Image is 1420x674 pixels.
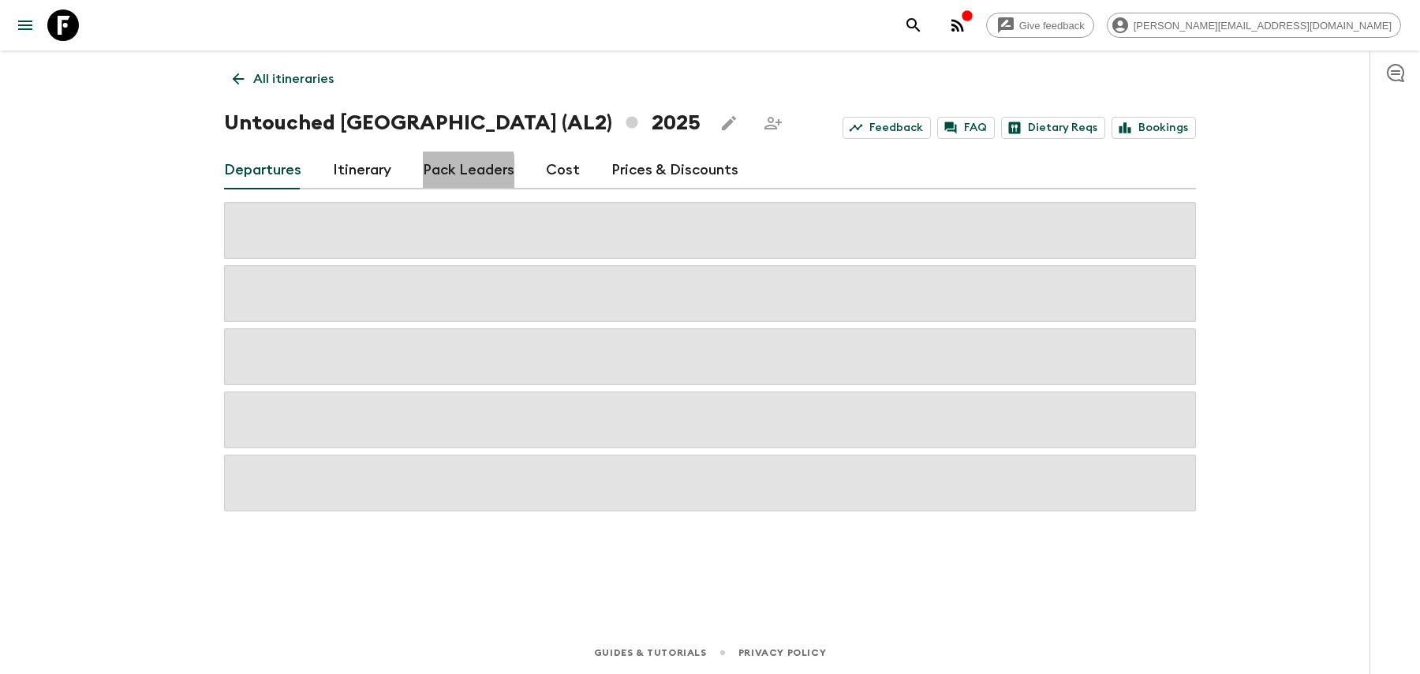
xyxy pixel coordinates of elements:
a: Pack Leaders [423,152,514,189]
a: Feedback [843,117,931,139]
a: Prices & Discounts [611,152,738,189]
span: Give feedback [1011,20,1093,32]
button: search adventures [898,9,929,41]
div: [PERSON_NAME][EMAIL_ADDRESS][DOMAIN_NAME] [1107,13,1401,38]
a: Privacy Policy [738,644,826,661]
a: Bookings [1112,117,1196,139]
a: Departures [224,152,301,189]
a: Give feedback [986,13,1094,38]
p: All itineraries [253,69,334,88]
a: Guides & Tutorials [594,644,707,661]
h1: Untouched [GEOGRAPHIC_DATA] (AL2) 2025 [224,107,701,139]
a: Itinerary [333,152,391,189]
button: Edit this itinerary [713,107,745,139]
a: FAQ [937,117,995,139]
a: All itineraries [224,63,342,95]
a: Cost [546,152,580,189]
a: Dietary Reqs [1001,117,1105,139]
span: Share this itinerary [757,107,789,139]
span: [PERSON_NAME][EMAIL_ADDRESS][DOMAIN_NAME] [1125,20,1400,32]
button: menu [9,9,41,41]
